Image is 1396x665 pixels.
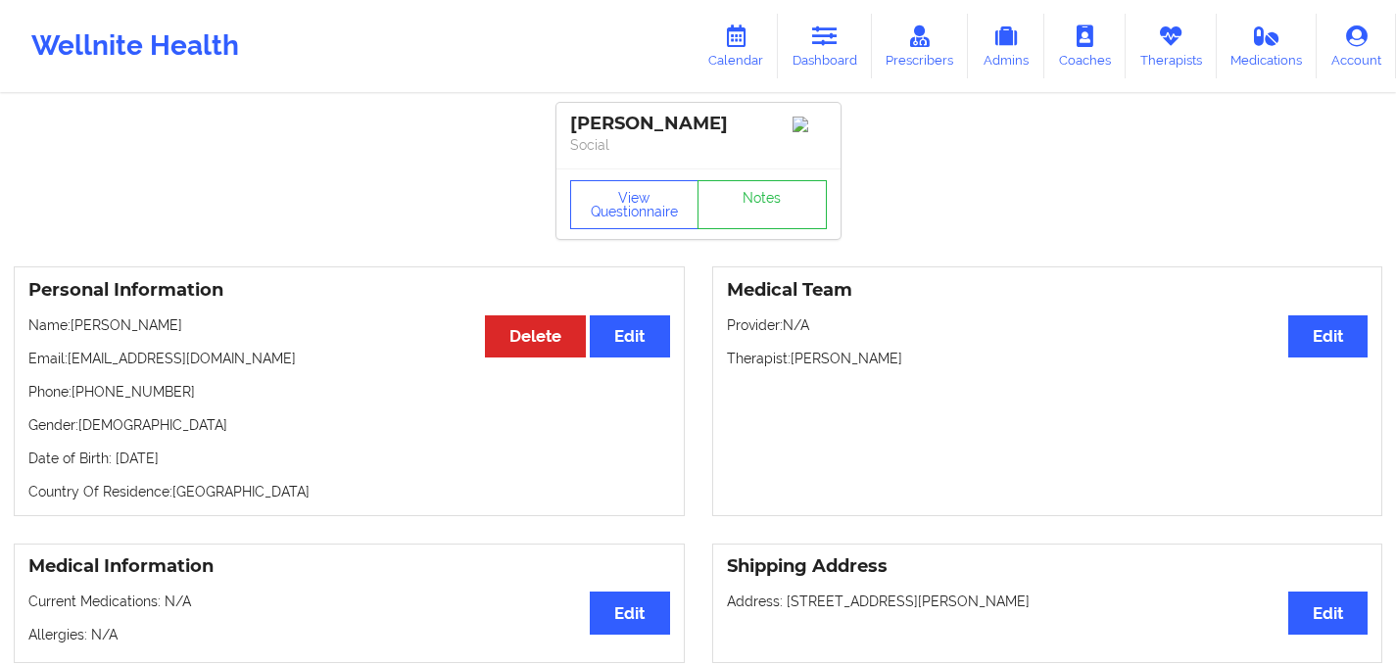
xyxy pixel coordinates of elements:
[727,349,1369,368] p: Therapist: [PERSON_NAME]
[727,592,1369,611] p: Address: [STREET_ADDRESS][PERSON_NAME]
[793,117,827,132] img: Image%2Fplaceholer-image.png
[28,349,670,368] p: Email: [EMAIL_ADDRESS][DOMAIN_NAME]
[872,14,969,78] a: Prescribers
[28,279,670,302] h3: Personal Information
[727,279,1369,302] h3: Medical Team
[1288,315,1368,357] button: Edit
[1044,14,1126,78] a: Coaches
[698,180,827,229] a: Notes
[28,415,670,435] p: Gender: [DEMOGRAPHIC_DATA]
[570,180,699,229] button: View Questionnaire
[694,14,778,78] a: Calendar
[1126,14,1217,78] a: Therapists
[28,555,670,578] h3: Medical Information
[590,592,669,634] button: Edit
[485,315,586,357] button: Delete
[1217,14,1318,78] a: Medications
[727,315,1369,335] p: Provider: N/A
[727,555,1369,578] h3: Shipping Address
[968,14,1044,78] a: Admins
[570,135,827,155] p: Social
[28,482,670,501] p: Country Of Residence: [GEOGRAPHIC_DATA]
[28,449,670,468] p: Date of Birth: [DATE]
[28,625,670,644] p: Allergies: N/A
[778,14,872,78] a: Dashboard
[28,382,670,402] p: Phone: [PHONE_NUMBER]
[590,315,669,357] button: Edit
[1317,14,1396,78] a: Account
[28,315,670,335] p: Name: [PERSON_NAME]
[570,113,827,135] div: [PERSON_NAME]
[28,592,670,611] p: Current Medications: N/A
[1288,592,1368,634] button: Edit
